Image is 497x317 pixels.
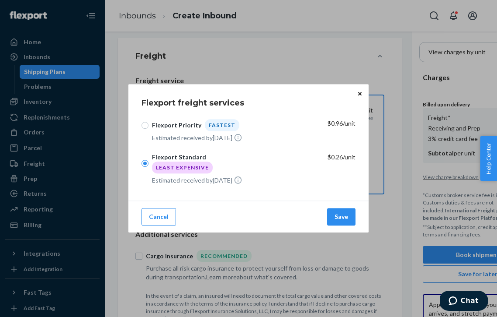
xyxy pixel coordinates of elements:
div: Flexport Standard [152,153,206,162]
button: Close [355,88,364,98]
div: $0.26 /unit [265,153,355,162]
button: Cancel [142,208,176,226]
div: Estimated received by [DATE] [152,134,242,143]
div: $0.96 /unit [265,119,355,128]
div: Flexport Priority [152,121,201,130]
div: Estimated received by [DATE] [152,176,258,185]
input: Flexport StandardLeast Expensive [142,160,148,167]
button: Save [327,208,355,226]
div: Fastest [205,119,239,131]
input: Flexport PriorityFastest [142,122,148,129]
span: Chat [21,6,38,14]
h1: Flexport freight services [142,97,355,109]
div: Least Expensive [152,162,213,174]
